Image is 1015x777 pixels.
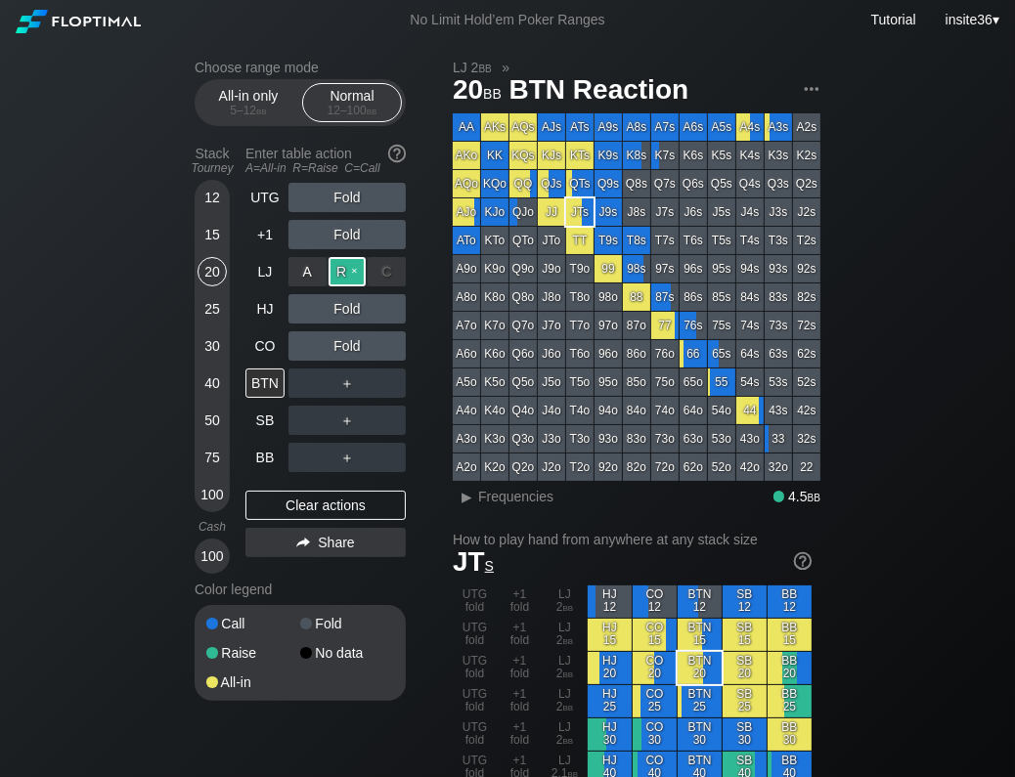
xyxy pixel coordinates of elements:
[595,198,622,226] div: J9s
[563,700,574,713] span: bb
[792,550,814,572] img: help.32db89a4.svg
[455,485,480,508] div: ▸
[765,170,792,197] div: Q3s
[680,425,707,453] div: 63o
[450,75,505,108] span: 20
[509,312,537,339] div: Q7o
[481,397,508,424] div: K4o
[346,266,358,276] span: ✕
[736,170,764,197] div: Q4s
[16,10,141,33] img: Floptimal logo
[708,397,735,424] div: 54o
[765,255,792,282] div: 93s
[595,142,622,169] div: K9s
[680,227,707,254] div: T6s
[453,397,480,424] div: A4o
[481,227,508,254] div: KTo
[245,491,406,520] div: Clear actions
[793,340,820,367] div: 62s
[736,227,764,254] div: T4s
[723,619,767,651] div: SB 15
[198,443,227,472] div: 75
[768,619,812,651] div: BB 15
[765,283,792,311] div: 83s
[187,520,238,534] div: Cash
[651,142,679,169] div: K7s
[680,453,707,481] div: 62o
[509,397,537,424] div: Q4o
[538,453,565,481] div: J2o
[245,138,406,183] div: Enter table action
[633,585,677,618] div: CO 12
[595,453,622,481] div: 92o
[680,198,707,226] div: J6s
[543,685,587,717] div: LJ 2
[765,312,792,339] div: 73s
[538,368,565,396] div: J5o
[623,312,650,339] div: 87o
[946,12,993,27] span: insite36
[288,406,406,435] div: ＋
[450,59,495,76] span: LJ 2
[765,368,792,396] div: 53s
[793,453,820,481] div: 22
[736,283,764,311] div: 84s
[563,600,574,614] span: bb
[509,142,537,169] div: KQs
[453,368,480,396] div: A5o
[453,453,480,481] div: A2o
[307,84,397,121] div: Normal
[623,425,650,453] div: 83o
[198,220,227,249] div: 15
[651,312,679,339] div: 77
[538,340,565,367] div: J6o
[509,425,537,453] div: Q3o
[633,652,677,684] div: CO 20
[651,198,679,226] div: J7s
[793,425,820,453] div: 32s
[453,652,497,684] div: UTG fold
[566,425,594,453] div: T3o
[453,585,497,618] div: UTG fold
[588,619,632,651] div: HJ 15
[723,652,767,684] div: SB 20
[478,60,491,75] span: bb
[288,331,406,361] div: Fold
[588,718,632,751] div: HJ 30
[678,585,722,618] div: BTN 12
[680,397,707,424] div: 64o
[623,170,650,197] div: Q8s
[680,368,707,396] div: 65o
[245,257,285,286] div: LJ
[453,227,480,254] div: ATo
[300,617,394,630] div: Fold
[793,397,820,424] div: 42s
[453,685,497,717] div: UTG fold
[595,170,622,197] div: Q9s
[453,113,480,141] div: AA
[380,12,634,32] div: No Limit Hold’em Poker Ranges
[651,170,679,197] div: Q7s
[187,138,238,183] div: Stack
[566,283,594,311] div: T8o
[206,646,300,660] div: Raise
[195,60,406,75] h2: Choose range mode
[566,340,594,367] div: T6o
[765,340,792,367] div: 63s
[623,368,650,396] div: 85o
[245,443,285,472] div: BB
[765,227,792,254] div: T3s
[708,113,735,141] div: A5s
[773,489,820,504] div: 4.5
[538,113,565,141] div: AJs
[245,220,285,249] div: +1
[198,257,227,286] div: 20
[623,142,650,169] div: K8s
[206,617,300,630] div: Call
[453,170,480,197] div: AQo
[538,255,565,282] div: J9o
[651,113,679,141] div: A7s
[453,532,812,547] h2: How to play hand from anywhere at any stack size
[507,75,692,108] span: BTN Reaction
[678,652,722,684] div: BTN 20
